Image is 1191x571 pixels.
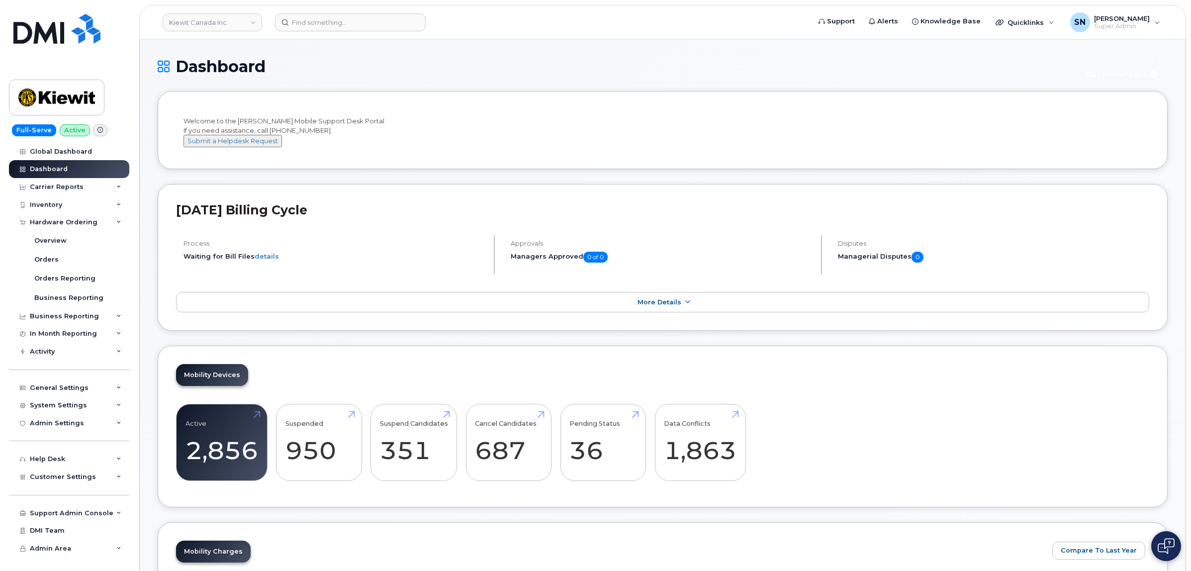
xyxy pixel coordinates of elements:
[838,240,1149,247] h4: Disputes
[158,58,1073,75] h1: Dashboard
[380,410,448,476] a: Suspend Candidates 351
[664,410,736,476] a: Data Conflicts 1,863
[183,135,282,147] button: Submit a Helpdesk Request
[255,252,279,260] a: details
[285,410,353,476] a: Suspended 950
[183,137,282,145] a: Submit a Helpdesk Request
[176,541,251,563] a: Mobility Charges
[183,116,1142,147] div: Welcome to the [PERSON_NAME] Mobile Support Desk Portal If you need assistance, call [PHONE_NUMBER].
[569,410,637,476] a: Pending Status 36
[1061,546,1137,555] span: Compare To Last Year
[1052,542,1145,560] button: Compare To Last Year
[1158,538,1175,554] img: Open chat
[1078,66,1168,83] button: Customer Card
[838,252,1149,263] h5: Managerial Disputes
[475,410,542,476] a: Cancel Candidates 687
[185,410,258,476] a: Active 2,856
[176,202,1149,217] h2: [DATE] Billing Cycle
[912,252,923,263] span: 0
[183,252,485,261] li: Waiting for Bill Files
[511,240,813,247] h4: Approvals
[176,364,248,386] a: Mobility Devices
[583,252,608,263] span: 0 of 0
[638,298,681,306] span: More Details
[511,252,813,263] h5: Managers Approved
[183,240,485,247] h4: Process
